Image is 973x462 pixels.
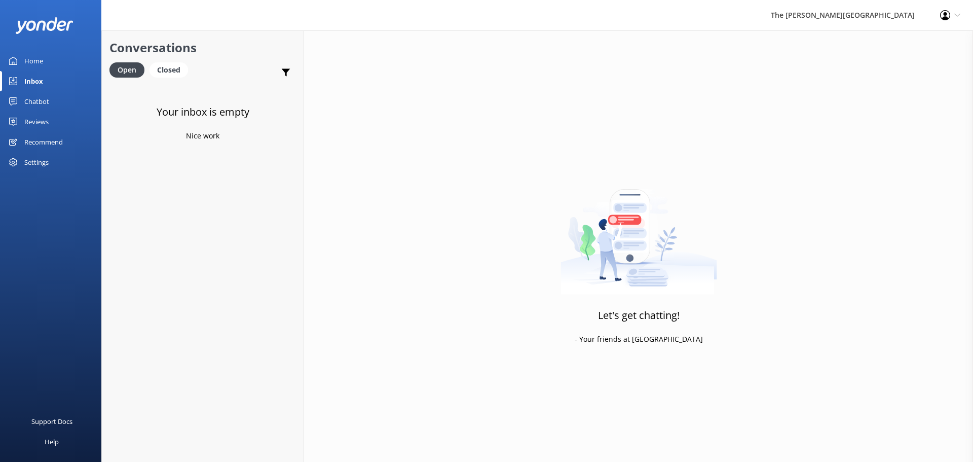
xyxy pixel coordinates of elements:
div: Recommend [24,132,63,152]
img: artwork of a man stealing a conversation from at giant smartphone [560,168,717,295]
div: Home [24,51,43,71]
p: Nice work [186,130,219,141]
div: Help [45,432,59,452]
div: Chatbot [24,91,49,112]
a: Open [109,64,149,75]
div: Inbox [24,71,43,91]
img: yonder-white-logo.png [15,17,73,34]
div: Reviews [24,112,49,132]
a: Closed [149,64,193,75]
h2: Conversations [109,38,296,57]
h3: Let's get chatting! [598,307,680,324]
h3: Your inbox is empty [157,104,249,120]
p: - Your friends at [GEOGRAPHIC_DATA] [575,334,703,345]
div: Open [109,62,144,78]
div: Settings [24,152,49,172]
div: Support Docs [31,411,72,432]
div: Closed [149,62,188,78]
